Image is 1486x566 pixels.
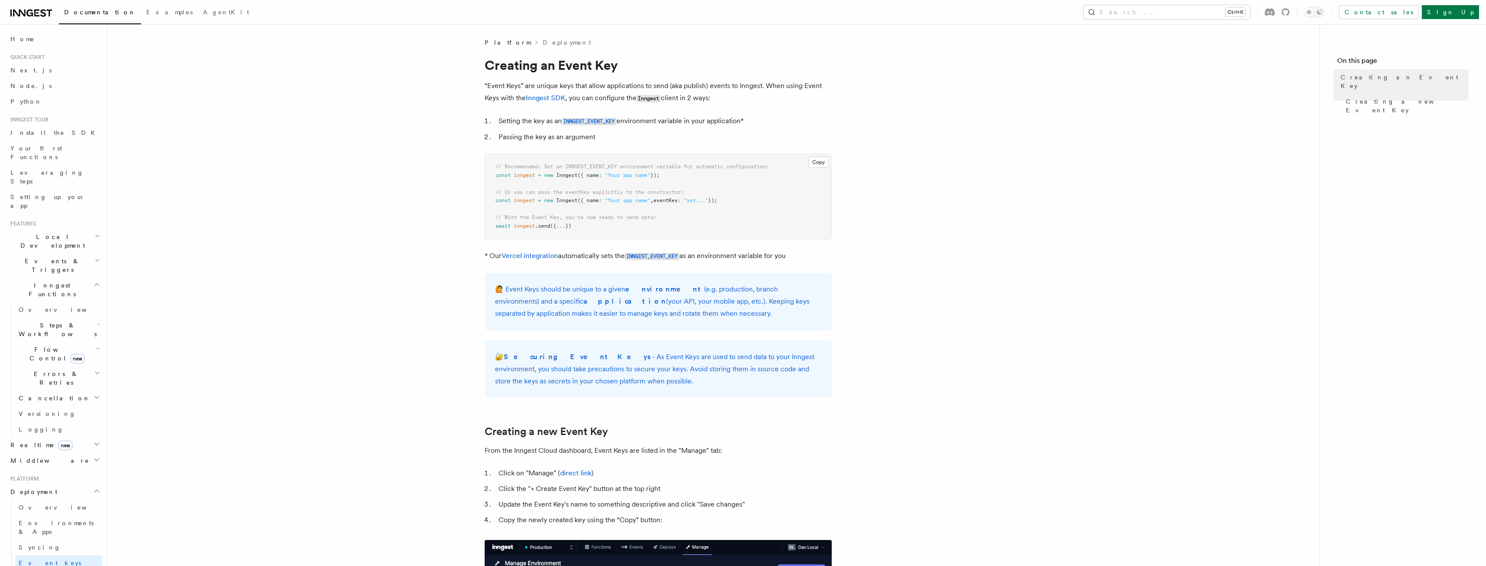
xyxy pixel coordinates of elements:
a: Creating an Event Key [1337,69,1469,94]
p: “Event Keys” are unique keys that allow applications to send (aka publish) events to Inngest. Whe... [485,80,832,105]
p: * Our automatically sets the as an environment variable for you [485,250,832,262]
span: ({ [550,223,556,229]
span: "Your app name" [605,172,650,178]
span: Your first Functions [10,145,62,160]
span: Inngest Functions [7,281,94,298]
a: Overview [15,500,102,515]
a: INNGEST_EVENT_KEY [625,252,679,260]
button: Steps & Workflows [15,317,102,342]
button: Realtimenew [7,437,102,453]
p: 🙋 Event Keys should be unique to a given (e.g. production, branch environments) and a specific (y... [495,283,821,320]
a: direct link [560,469,591,477]
span: = [538,172,541,178]
span: Deployment [7,487,57,496]
button: Inngest Functions [7,278,102,302]
span: // Or you can pass the eventKey explicitly to the constructor: [495,189,684,195]
a: Overview [15,302,102,317]
strong: Securing Event Keys [504,353,652,361]
code: INNGEST_EVENT_KEY [625,253,679,260]
h4: On this page [1337,56,1469,69]
span: Documentation [64,9,136,16]
li: Setting the key as an environment variable in your application* [496,115,832,128]
span: Inngest [556,172,577,178]
button: Copy [808,157,829,168]
li: Click on "Manage" ( ) [496,467,832,479]
span: "xyz..." [684,197,708,203]
span: Install the SDK [10,129,100,136]
span: ... [556,223,565,229]
span: Errors & Retries [15,370,94,387]
span: Overview [19,306,108,313]
button: Events & Triggers [7,253,102,278]
span: Leveraging Steps [10,169,84,185]
span: inngest [514,197,535,203]
li: Copy the newly created key using the “Copy” button: [496,514,832,526]
a: AgentKit [198,3,254,23]
span: , [650,197,653,203]
span: new [70,354,85,363]
span: // Recommended: Set an INNGEST_EVENT_KEY environment variable for automatic configuration: [495,164,769,170]
a: Home [7,31,102,47]
li: Update the Event Key's name to something descriptive and click "Save changes" [496,498,832,510]
span: new [544,172,553,178]
span: eventKey [653,197,678,203]
span: Middleware [7,456,89,465]
span: Platform [7,475,39,482]
a: INNGEST_EVENT_KEY [562,117,617,125]
span: // With the Event Key, you're now ready to send data: [495,214,656,220]
button: Search...Ctrl+K [1084,5,1250,19]
button: Flow Controlnew [15,342,102,366]
a: Examples [141,3,198,23]
kbd: Ctrl+K [1226,8,1245,16]
strong: application [584,297,666,305]
a: Your first Functions [7,141,102,165]
p: 🔐 - As Event Keys are used to send data to your Inngest environment, you should take precautions ... [495,351,821,387]
span: Flow Control [15,345,95,363]
span: ({ name [577,172,599,178]
a: Next.js [7,62,102,78]
span: Creating a new Event Key [1346,97,1469,115]
button: Middleware [7,453,102,468]
span: : [678,197,681,203]
span: Next.js [10,67,52,74]
span: Local Development [7,232,95,250]
a: Setting up your app [7,189,102,213]
a: Leveraging Steps [7,165,102,189]
h1: Creating an Event Key [485,57,832,73]
span: "Your app name" [605,197,650,203]
span: const [495,172,511,178]
span: await [495,223,511,229]
a: Creating a new Event Key [1342,94,1469,118]
span: Examples [146,9,193,16]
p: From the Inngest Cloud dashboard, Event Keys are listed in the "Manage" tab: [485,445,832,457]
code: INNGEST_EVENT_KEY [562,118,617,125]
a: Environments & Apps [15,515,102,540]
button: Toggle dark mode [1304,7,1325,17]
a: Node.js [7,78,102,94]
strong: environment [625,285,704,293]
a: Install the SDK [7,125,102,141]
a: Versioning [15,406,102,422]
span: new [58,441,72,450]
a: Creating a new Event Key [485,425,608,438]
li: Click the "+ Create Event Key" button at the top right [496,483,832,495]
span: Overview [19,504,108,511]
span: Quick start [7,54,45,61]
span: Home [10,35,35,43]
span: }) [565,223,571,229]
span: Platform [485,38,531,47]
a: Syncing [15,540,102,555]
span: AgentKit [203,9,249,16]
span: Logging [19,426,64,433]
span: inngest [514,172,535,178]
li: Passing the key as an argument [496,131,832,143]
button: Local Development [7,229,102,253]
span: Inngest [556,197,577,203]
button: Cancellation [15,390,102,406]
span: .send [535,223,550,229]
span: Features [7,220,36,227]
a: Vercel integration [502,252,558,260]
button: Errors & Retries [15,366,102,390]
span: Events & Triggers [7,257,95,274]
a: Documentation [59,3,141,24]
